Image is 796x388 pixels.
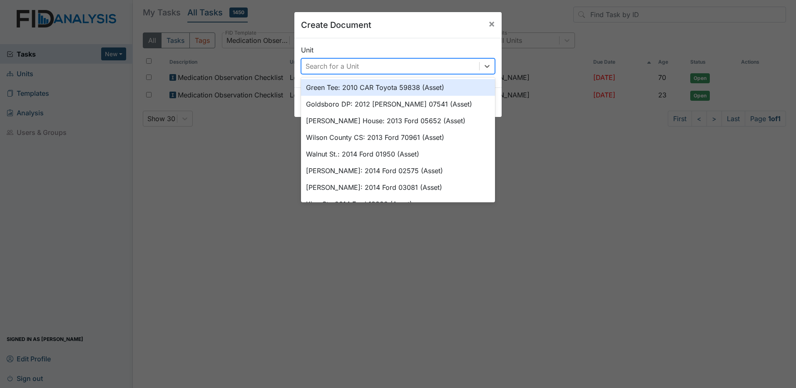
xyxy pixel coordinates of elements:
div: King St.: 2014 Ford 13332 (Asset) [301,196,495,212]
label: Unit [301,45,313,55]
div: [PERSON_NAME]: 2014 Ford 02575 (Asset) [301,162,495,179]
div: Walnut St.: 2014 Ford 01950 (Asset) [301,146,495,162]
div: Goldsboro DP: 2012 [PERSON_NAME] 07541 (Asset) [301,96,495,112]
span: × [488,17,495,30]
div: Green Tee: 2010 CAR Toyota 59838 (Asset) [301,79,495,96]
div: Search for a Unit [306,61,359,71]
div: Wilson County CS: 2013 Ford 70961 (Asset) [301,129,495,146]
div: [PERSON_NAME]: 2014 Ford 03081 (Asset) [301,179,495,196]
h5: Create Document [301,19,371,31]
div: [PERSON_NAME] House: 2013 Ford 05652 (Asset) [301,112,495,129]
button: Close [482,12,502,35]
